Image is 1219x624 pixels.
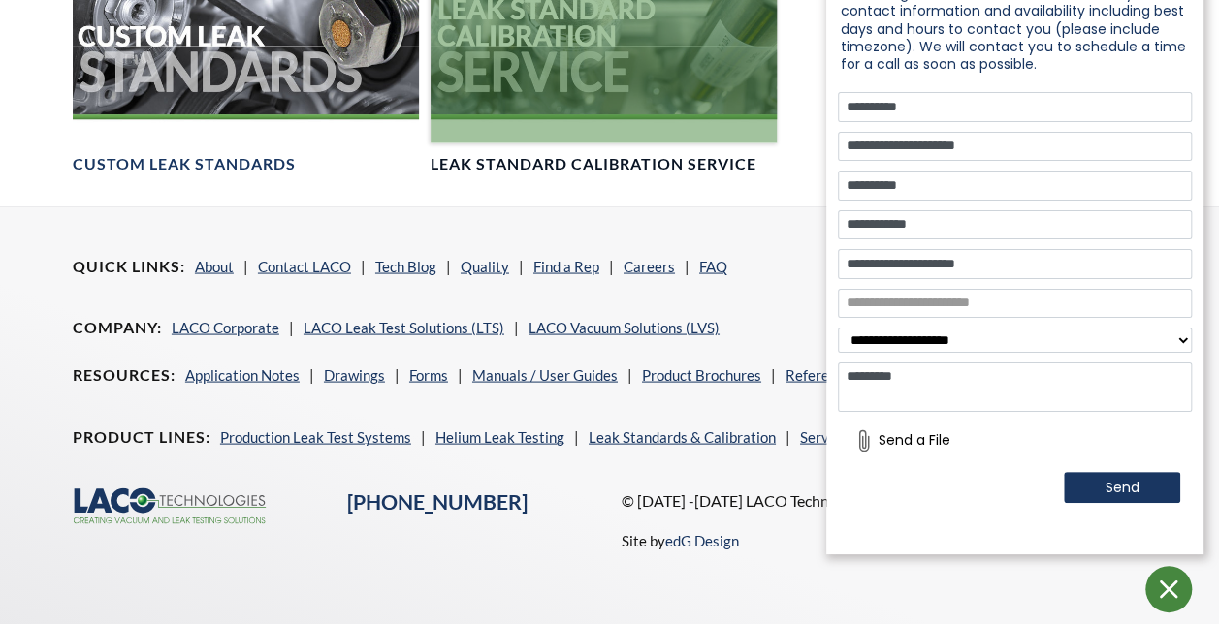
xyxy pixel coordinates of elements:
[347,488,528,514] a: [PHONE_NUMBER]
[324,365,385,383] a: Drawings
[375,257,436,274] a: Tech Blog
[435,427,564,445] a: Helium Leak Testing
[409,365,448,383] a: Forms
[73,317,162,337] h4: Company
[258,257,351,274] a: Contact LACO
[642,365,761,383] a: Product Brochures
[73,364,176,385] h4: Resources
[73,153,296,173] h4: Custom Leak Standards
[699,257,727,274] a: FAQ
[622,528,739,551] p: Site by
[304,318,504,335] a: LACO Leak Test Solutions (LTS)
[800,427,920,445] a: Services & Repairs
[472,365,618,383] a: Manuals / User Guides
[786,365,917,383] a: Reference Materials
[431,153,756,173] h4: Leak Standard Calibration Service
[172,318,279,335] a: LACO Corporate
[529,318,720,335] a: LACO Vacuum Solutions (LVS)
[589,427,776,445] a: Leak Standards & Calibration
[665,531,739,548] a: edG Design
[73,256,185,276] h4: Quick Links
[220,427,411,445] a: Production Leak Test Systems
[461,257,509,274] a: Quality
[73,426,210,447] h4: Product Lines
[185,365,300,383] a: Application Notes
[624,257,675,274] a: Careers
[1064,472,1180,503] button: Send
[533,257,599,274] a: Find a Rep
[195,257,234,274] a: About
[622,487,1147,513] p: © [DATE] -[DATE] LACO Technologies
